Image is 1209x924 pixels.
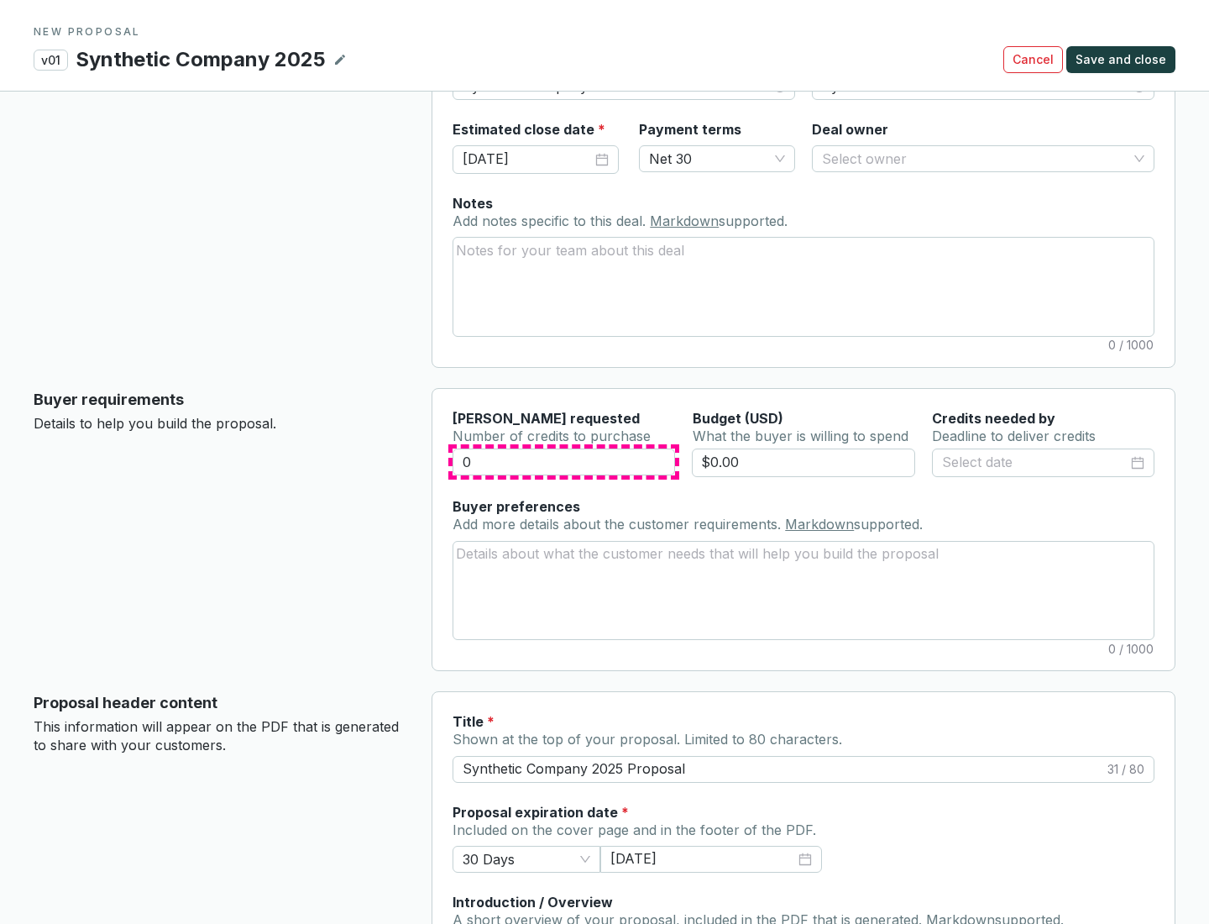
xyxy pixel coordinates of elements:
span: Add more details about the customer requirements. [453,516,785,533]
label: Introduction / Overview [453,893,613,911]
span: Number of credits to purchase [453,428,651,444]
label: [PERSON_NAME] requested [453,409,640,428]
span: Save and close [1076,51,1166,68]
input: Select date [942,452,1128,474]
span: Shown at the top of your proposal. Limited to 80 characters. [453,731,842,748]
label: Estimated close date [453,120,605,139]
p: v01 [34,50,68,71]
button: Cancel [1003,46,1063,73]
p: Details to help you build the proposal. [34,415,405,433]
span: supported. [854,516,923,533]
p: Buyer requirements [34,388,405,412]
span: Add notes specific to this deal. [453,213,650,229]
label: Title [453,712,495,731]
input: Select date [463,149,592,171]
p: This information will appear on the PDF that is generated to share with your customers. [34,718,405,754]
a: Markdown [650,213,719,229]
span: 31 / 80 [1107,761,1144,778]
span: Budget (USD) [693,410,783,427]
p: Proposal header content [34,691,405,715]
span: What the buyer is willing to spend [693,428,908,444]
label: Deal owner [812,120,888,139]
span: Cancel [1013,51,1054,68]
input: Select date [610,849,795,869]
span: Net 30 [649,146,785,171]
label: Credits needed by [932,409,1055,428]
span: Deadline to deliver credits [932,428,1096,444]
button: Save and close [1066,46,1175,73]
p: Synthetic Company 2025 [75,45,327,74]
span: 30 Days [463,847,590,872]
label: Proposal expiration date [453,803,629,822]
a: Markdown [785,516,854,533]
label: Notes [453,194,493,213]
label: Payment terms [639,120,741,139]
span: supported. [719,213,788,229]
p: NEW PROPOSAL [34,25,1175,39]
label: Buyer preferences [453,497,580,516]
span: Included on the cover page and in the footer of the PDF. [453,822,816,838]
